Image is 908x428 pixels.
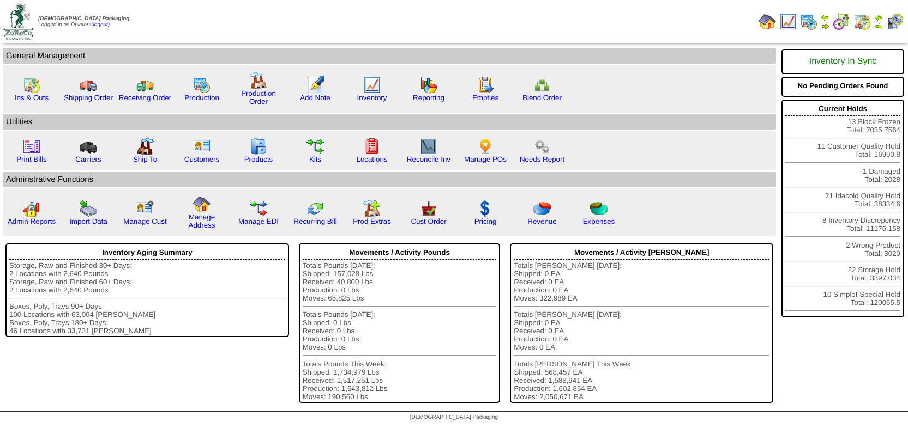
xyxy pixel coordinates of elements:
img: import.gif [80,200,97,217]
td: Adminstrative Functions [3,172,776,187]
a: Revenue [527,217,556,225]
img: home.gif [759,13,776,30]
a: Kits [309,155,321,163]
img: calendarinout.gif [23,76,40,94]
div: No Pending Orders Found [785,79,900,93]
a: Inventory [357,94,387,102]
a: Receiving Order [119,94,171,102]
a: Admin Reports [8,217,56,225]
img: line_graph.gif [363,76,381,94]
a: Manage EDI [238,217,279,225]
img: cabinet.gif [250,138,267,155]
a: Ship To [133,155,157,163]
img: dollar.gif [477,200,494,217]
a: Production [184,94,219,102]
a: (logout) [91,22,110,28]
img: edi.gif [250,200,267,217]
img: factory2.gif [136,138,154,155]
a: Recurring Bill [293,217,336,225]
img: arrowright.gif [874,22,883,30]
img: calendarblend.gif [833,13,850,30]
img: po.png [477,138,494,155]
a: Reporting [413,94,444,102]
img: network.png [533,76,551,94]
a: Manage Address [189,213,215,229]
a: Production Order [241,89,276,106]
img: line_graph2.gif [420,138,437,155]
a: Products [244,155,273,163]
img: truck3.gif [80,138,97,155]
a: Shipping Order [64,94,113,102]
img: home.gif [193,195,211,213]
div: Storage, Raw and Finished 30+ Days: 2 Locations with 2,640 Pounds Storage, Raw and Finished 60+ D... [9,261,285,335]
img: pie_chart.png [533,200,551,217]
img: arrowright.gif [821,22,829,30]
img: workflow.png [533,138,551,155]
a: Manage Cust [123,217,166,225]
td: General Management [3,48,776,64]
div: 13 Block Frozen Total: 7035.7564 11 Customer Quality Hold Total: 16990.8 1 Damaged Total: 2028 21... [781,100,904,317]
img: calendarprod.gif [800,13,817,30]
div: Movements / Activity Pounds [303,246,497,260]
a: Prod Extras [353,217,391,225]
a: Locations [356,155,387,163]
a: Customers [184,155,219,163]
a: Ins & Outs [15,94,49,102]
a: Pricing [474,217,497,225]
a: Print Bills [16,155,47,163]
img: arrowleft.gif [874,13,883,22]
img: calendarcustomer.gif [886,13,904,30]
img: workorder.gif [477,76,494,94]
div: Inventory In Sync [785,51,900,72]
img: line_graph.gif [779,13,797,30]
img: reconcile.gif [306,200,324,217]
img: calendarinout.gif [853,13,871,30]
img: orders.gif [306,76,324,94]
img: invoice2.gif [23,138,40,155]
a: Expenses [583,217,615,225]
a: Blend Order [522,94,562,102]
a: Carriers [75,155,101,163]
img: calendarprod.gif [193,76,211,94]
div: Current Holds [785,102,900,116]
img: pie_chart2.png [590,200,608,217]
img: managecust.png [135,200,155,217]
div: Totals [PERSON_NAME] [DATE]: Shipped: 0 EA Received: 0 EA Production: 0 EA Moves: 322,989 EA Tota... [514,261,769,401]
img: workflow.gif [306,138,324,155]
img: locations.gif [363,138,381,155]
div: Movements / Activity [PERSON_NAME] [514,246,769,260]
a: Import Data [69,217,107,225]
img: truck.gif [80,76,97,94]
span: [DEMOGRAPHIC_DATA] Packaging [410,414,498,420]
img: truck2.gif [136,76,154,94]
td: Utilities [3,114,776,130]
a: Reconcile Inv [407,155,450,163]
img: graph.gif [420,76,437,94]
a: Empties [472,94,498,102]
span: Logged in as Dpieters [38,16,129,28]
a: Cust Order [411,217,446,225]
img: factory.gif [250,72,267,89]
div: Inventory Aging Summary [9,246,285,260]
img: graph2.png [23,200,40,217]
a: Needs Report [520,155,564,163]
a: Manage POs [464,155,507,163]
img: prodextras.gif [363,200,381,217]
a: Add Note [300,94,330,102]
img: cust_order.png [420,200,437,217]
div: Totals Pounds [DATE]: Shipped: 157,028 Lbs Received: 40,800 Lbs Production: 0 Lbs Moves: 65,825 L... [303,261,497,401]
span: [DEMOGRAPHIC_DATA] Packaging [38,16,129,22]
img: zoroco-logo-small.webp [3,3,33,40]
img: arrowleft.gif [821,13,829,22]
img: customers.gif [193,138,211,155]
